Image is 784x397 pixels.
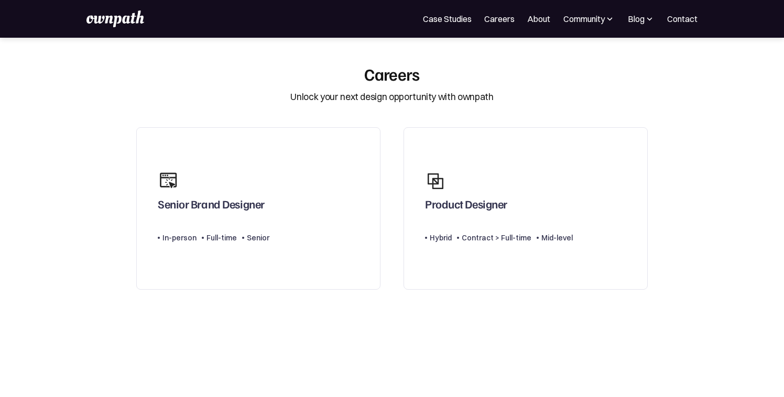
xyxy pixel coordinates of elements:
a: Contact [667,13,698,25]
div: Senior [247,231,269,244]
div: Blog [627,13,655,25]
a: Senior Brand DesignerIn-personFull-timeSenior [136,127,380,290]
div: Mid-level [541,231,573,244]
div: Community [563,13,615,25]
a: Case Studies [423,13,472,25]
a: About [527,13,550,25]
div: Senior Brand Designer [158,197,265,216]
div: Careers [364,64,420,84]
div: Full-time [206,231,237,244]
div: Hybrid [430,231,452,244]
a: Careers [484,13,515,25]
div: Unlock your next design opportunity with ownpath [290,90,493,104]
div: In-person [162,231,197,244]
a: Product DesignerHybridContract > Full-timeMid-level [404,127,648,290]
div: Product Designer [425,197,507,216]
div: Blog [628,13,645,25]
div: Contract > Full-time [462,231,531,244]
div: Community [563,13,605,25]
